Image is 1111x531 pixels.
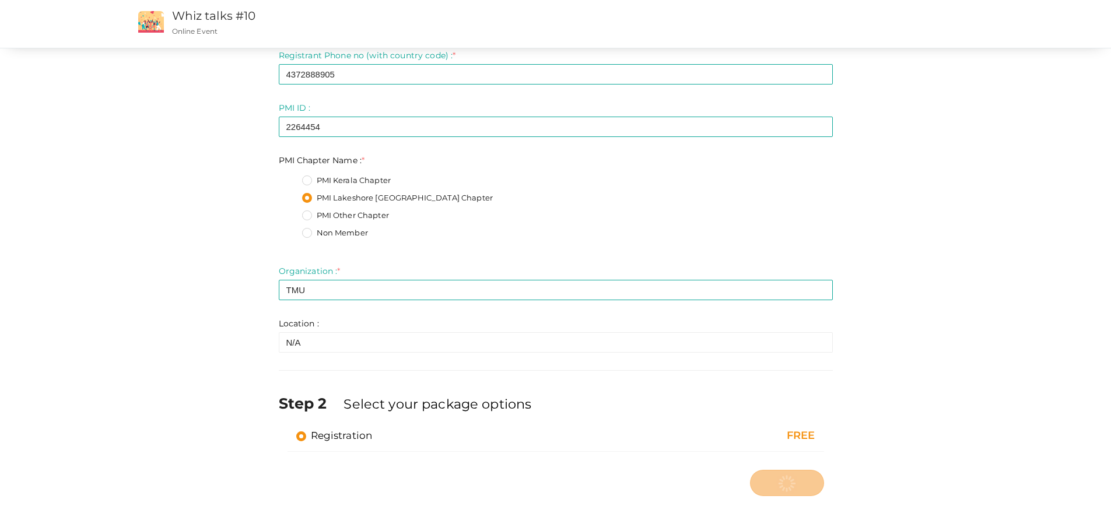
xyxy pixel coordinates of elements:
[279,265,341,277] label: Organization :
[302,210,389,221] label: PMI Other Chapter
[302,192,493,204] label: PMI Lakeshore [GEOGRAPHIC_DATA] Chapter
[302,227,368,239] label: Non Member
[138,11,164,33] img: event2.png
[279,64,833,85] input: Enter registrant phone no here.
[279,102,311,114] label: PMI ID :
[302,175,391,187] label: PMI Kerala Chapter
[296,428,373,442] label: Registration
[279,154,365,166] label: PMI Chapter Name :
[279,50,456,61] label: Registrant Phone no (with country code) :
[172,26,728,36] p: Online Event
[657,428,815,444] div: FREE
[279,318,319,329] label: Location :
[279,393,342,414] label: Step 2
[172,9,256,23] a: Whiz talks #10
[344,395,531,413] label: Select your package options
